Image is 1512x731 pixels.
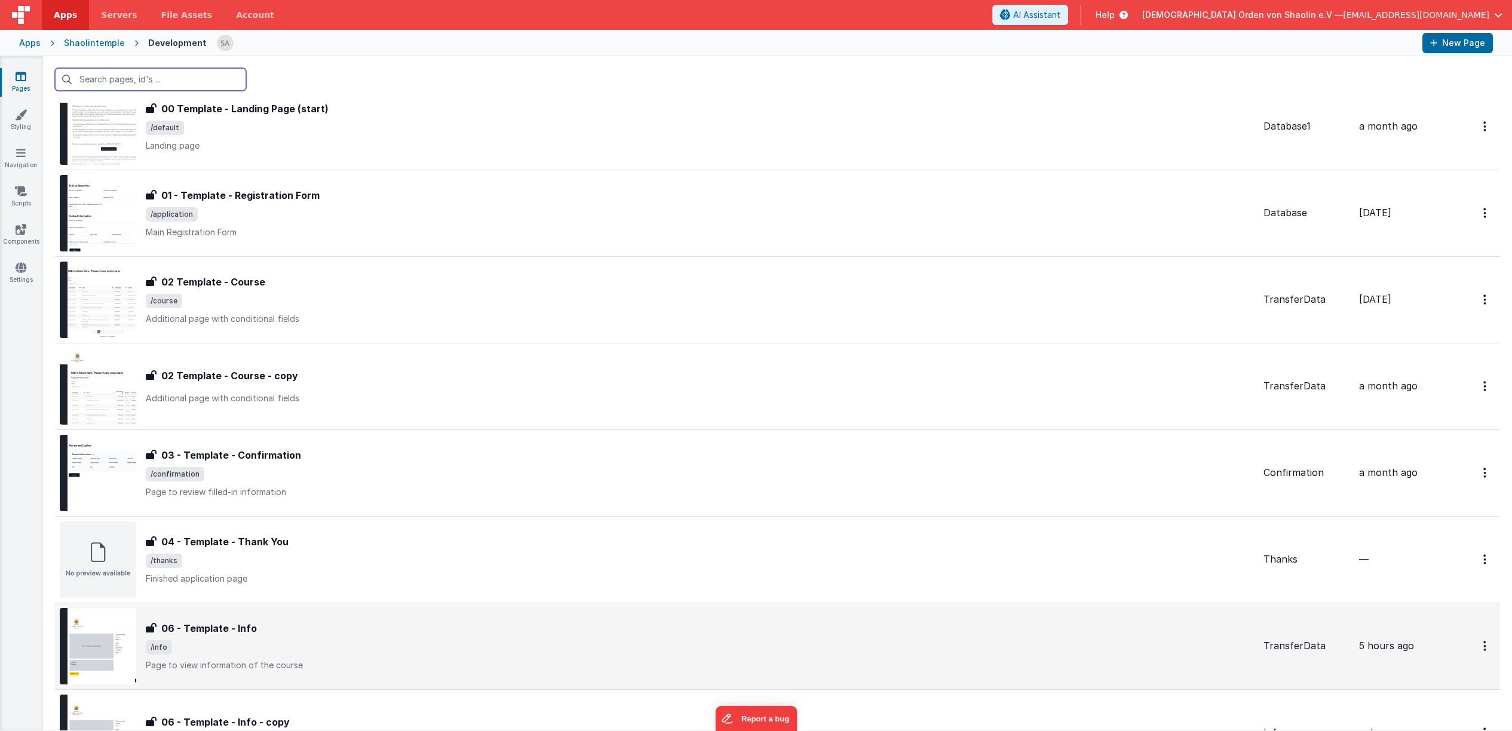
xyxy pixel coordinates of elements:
[146,486,1254,498] p: Page to review filled-in information
[1476,460,1495,485] button: Options
[1476,287,1495,312] button: Options
[1476,201,1495,225] button: Options
[1263,206,1350,220] div: Database
[146,554,182,568] span: /thanks
[161,535,289,549] h3: 04 - Template - Thank You
[161,275,265,289] h3: 02 Template - Course
[1359,553,1369,565] span: —
[146,121,184,135] span: /default
[1422,33,1493,53] button: New Page
[1263,119,1350,133] div: Database1
[1096,9,1115,21] span: Help
[1476,374,1495,398] button: Options
[161,448,301,462] h3: 03 - Template - Confirmation
[161,368,298,383] h3: 02 Template - Course - copy
[1359,207,1391,219] span: [DATE]
[146,640,172,655] span: /info
[146,140,1254,152] p: Landing page
[55,68,246,91] input: Search pages, id's ...
[146,573,1254,585] p: Finished application page
[1359,466,1418,478] span: a month ago
[992,5,1068,25] button: AI Assistant
[1263,552,1350,566] div: Thanks
[1013,9,1060,21] span: AI Assistant
[1142,9,1502,21] button: [DEMOGRAPHIC_DATA] Orden von Shaolin e.V — [EMAIL_ADDRESS][DOMAIN_NAME]
[101,9,137,21] span: Servers
[161,102,329,116] h3: 00 Template - Landing Page (start)
[1263,379,1350,393] div: TransferData
[1263,293,1350,306] div: TransferData
[1476,634,1495,658] button: Options
[1359,380,1418,392] span: a month ago
[1343,9,1489,21] span: [EMAIL_ADDRESS][DOMAIN_NAME]
[1476,114,1495,139] button: Options
[217,35,234,51] img: e3e1eaaa3c942e69edc95d4236ce57bf
[1476,547,1495,572] button: Options
[161,9,213,21] span: File Assets
[146,226,1254,238] p: Main Registration Form
[1142,9,1343,21] span: [DEMOGRAPHIC_DATA] Orden von Shaolin e.V —
[1263,466,1350,480] div: Confirmation
[54,9,77,21] span: Apps
[146,392,1254,404] p: Additional page with conditional fields
[146,207,198,222] span: /application
[1359,640,1414,652] span: 5 hours ago
[19,37,41,49] div: Apps
[1359,293,1391,305] span: [DATE]
[161,621,257,635] h3: 06 - Template - Info
[146,659,1254,671] p: Page to view information of the course
[148,37,207,49] div: Development
[161,715,290,729] h3: 06 - Template - Info - copy
[1359,120,1418,132] span: a month ago
[161,188,320,202] h3: 01 - Template - Registration Form
[146,294,182,308] span: /course
[715,706,797,731] iframe: Marker.io feedback button
[1263,639,1350,653] div: TransferData
[64,37,125,49] div: Shaolintemple
[146,313,1254,325] p: Additional page with conditional fields
[146,467,204,481] span: /confirmation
